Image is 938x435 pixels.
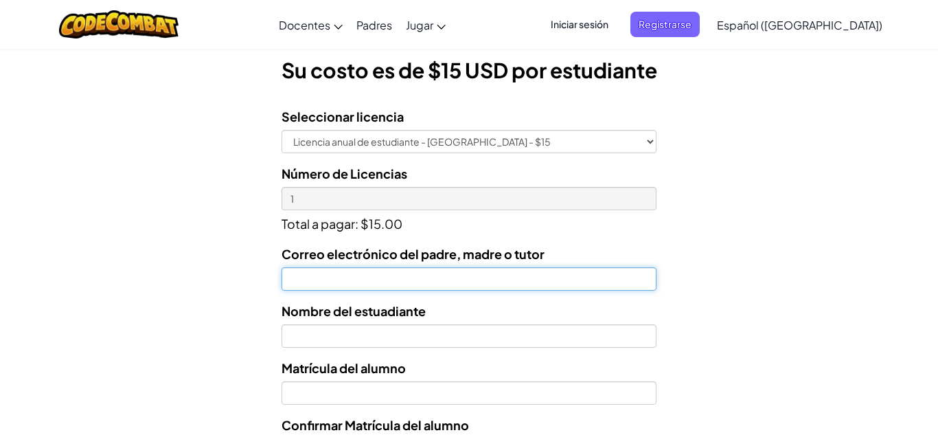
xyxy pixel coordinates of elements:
label: Nombre del estuadiante [282,301,426,321]
label: Correo electrónico del padre, madre o tutor [282,244,545,264]
label: Confirmar Matrícula del alumno [282,415,469,435]
a: Docentes [272,6,350,43]
p: Total a pagar: $15.00 [282,210,656,234]
a: Español ([GEOGRAPHIC_DATA]) [710,6,889,43]
span: Jugar [406,18,433,32]
span: Español ([GEOGRAPHIC_DATA]) [717,18,882,32]
label: Seleccionar licencia [282,107,404,126]
button: Iniciar sesión [542,12,617,37]
label: Número de Licencias [282,164,407,183]
span: Docentes [279,18,330,32]
img: CodeCombat logo [59,10,179,38]
label: Matrícula del alumno [282,358,406,378]
a: Padres [350,6,399,43]
a: Jugar [399,6,453,43]
button: Registrarse [630,12,700,37]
